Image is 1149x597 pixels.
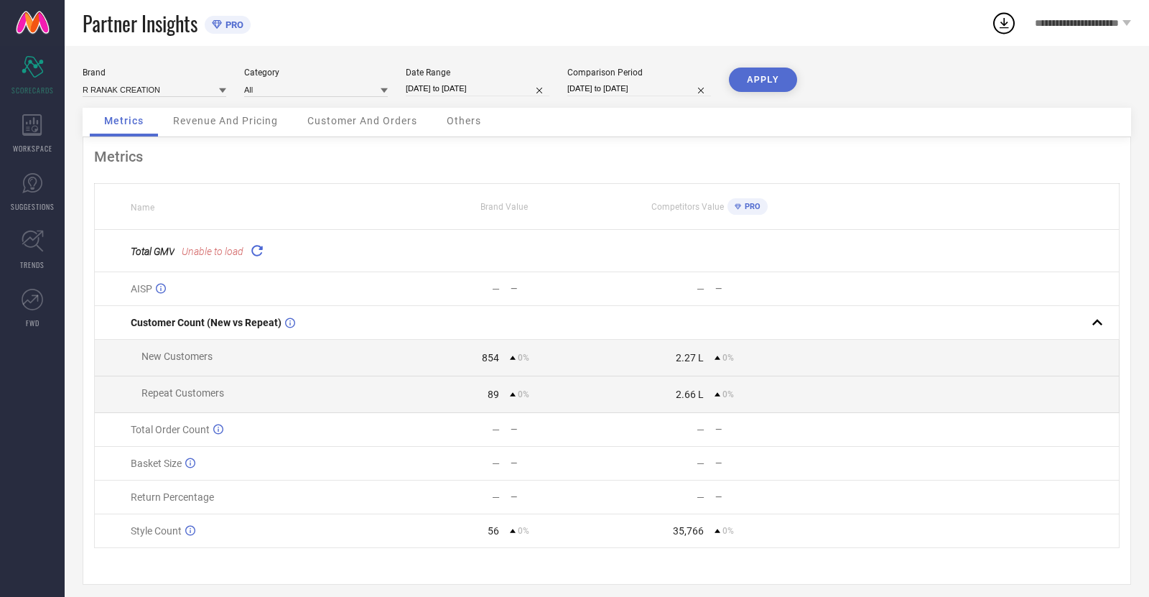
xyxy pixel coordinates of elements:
div: — [715,425,811,435]
div: — [511,458,606,468]
input: Select comparison period [567,81,711,96]
span: 0% [722,389,734,399]
span: TRENDS [20,259,45,270]
div: — [715,492,811,502]
span: 0% [722,526,734,536]
span: Name [131,203,154,213]
span: 0% [518,389,529,399]
div: Brand [83,68,226,78]
div: — [511,492,606,502]
span: 0% [518,353,529,363]
span: Others [447,115,481,126]
span: 0% [722,353,734,363]
div: 89 [488,389,499,400]
span: Brand Value [480,202,528,212]
div: — [511,425,606,435]
span: PRO [741,202,760,211]
span: Total GMV [131,246,175,257]
input: Select date range [406,81,549,96]
div: — [697,458,704,469]
span: PRO [222,19,243,30]
span: Partner Insights [83,9,197,38]
div: — [715,284,811,294]
div: Open download list [991,10,1017,36]
div: — [492,491,500,503]
div: — [697,424,704,435]
div: — [697,491,704,503]
div: — [511,284,606,294]
div: Date Range [406,68,549,78]
span: Return Percentage [131,491,214,503]
div: — [697,283,704,295]
span: Revenue And Pricing [173,115,278,126]
span: New Customers [141,351,213,362]
span: Competitors Value [651,202,724,212]
span: Style Count [131,525,182,537]
span: Unable to load [182,246,243,257]
span: FWD [26,318,39,328]
span: SCORECARDS [11,85,54,96]
span: Customer And Orders [307,115,417,126]
div: Comparison Period [567,68,711,78]
div: — [492,458,500,469]
span: WORKSPACE [13,143,52,154]
div: 56 [488,525,499,537]
div: 2.66 L [676,389,704,400]
div: Category [244,68,388,78]
span: Total Order Count [131,424,210,435]
span: SUGGESTIONS [11,201,55,212]
div: 35,766 [673,525,704,537]
span: Customer Count (New vs Repeat) [131,317,282,328]
div: — [715,458,811,468]
div: Metrics [94,148,1120,165]
span: Metrics [104,115,144,126]
div: — [492,283,500,295]
span: 0% [518,526,529,536]
div: 2.27 L [676,352,704,364]
button: APPLY [729,68,797,92]
span: Basket Size [131,458,182,469]
span: AISP [131,283,152,295]
span: Repeat Customers [141,387,224,399]
div: 854 [482,352,499,364]
div: — [492,424,500,435]
div: Reload "Total GMV" [247,241,267,261]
